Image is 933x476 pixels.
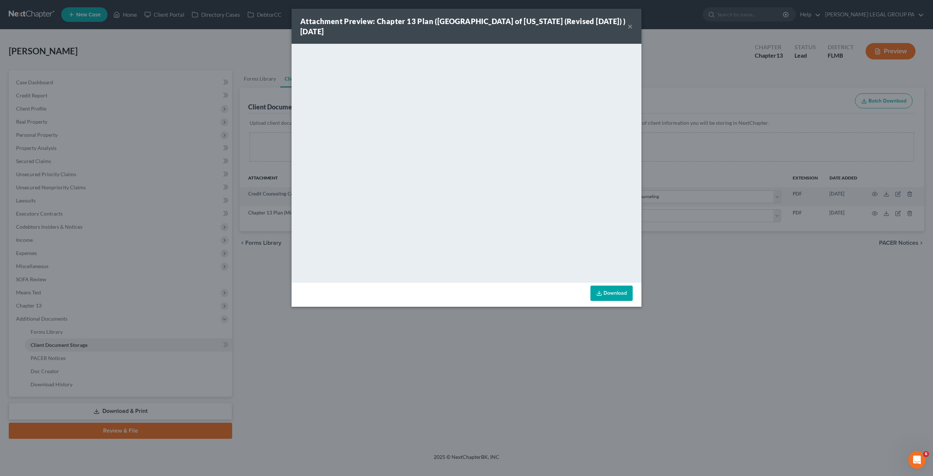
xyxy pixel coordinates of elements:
[908,451,926,469] iframe: Intercom live chat
[590,286,633,301] a: Download
[628,22,633,31] button: ×
[300,17,626,36] strong: Attachment Preview: Chapter 13 Plan ([GEOGRAPHIC_DATA] of [US_STATE] (Revised [DATE]) ) [DATE]
[923,451,929,457] span: 6
[292,44,641,281] iframe: <object ng-attr-data='[URL][DOMAIN_NAME]' type='application/pdf' width='100%' height='650px'></ob...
